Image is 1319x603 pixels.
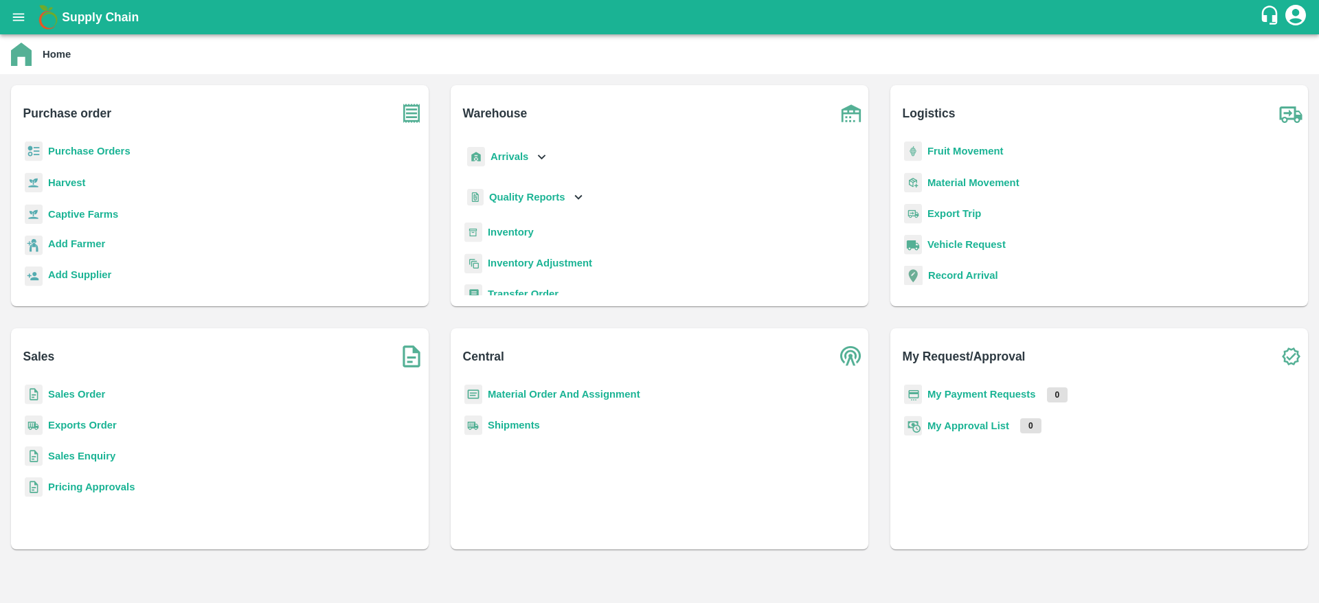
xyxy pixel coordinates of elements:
[23,347,55,366] b: Sales
[467,189,484,206] img: qualityReport
[464,223,482,242] img: whInventory
[904,385,922,405] img: payment
[23,104,111,123] b: Purchase order
[927,420,1009,431] a: My Approval List
[48,177,85,188] a: Harvest
[463,104,528,123] b: Warehouse
[48,267,111,286] a: Add Supplier
[25,446,43,466] img: sales
[464,141,550,172] div: Arrivals
[464,284,482,304] img: whTransfer
[1047,387,1068,402] p: 0
[904,204,922,224] img: delivery
[488,288,559,299] a: Transfer Order
[927,389,1036,400] a: My Payment Requests
[25,236,43,255] img: farmer
[904,172,922,193] img: material
[34,3,62,31] img: logo
[11,43,32,66] img: home
[488,258,592,269] a: Inventory Adjustment
[928,270,998,281] a: Record Arrival
[25,266,43,286] img: supplier
[834,96,868,130] img: warehouse
[1283,3,1308,32] div: account of current user
[25,416,43,435] img: shipments
[62,10,139,24] b: Supply Chain
[394,96,429,130] img: purchase
[904,141,922,161] img: fruit
[48,269,111,280] b: Add Supplier
[488,420,540,431] a: Shipments
[927,208,981,219] a: Export Trip
[43,49,71,60] b: Home
[467,147,485,167] img: whArrival
[48,209,118,220] a: Captive Farms
[62,8,1259,27] a: Supply Chain
[927,239,1006,250] a: Vehicle Request
[394,339,429,374] img: soSales
[834,339,868,374] img: central
[48,420,117,431] a: Exports Order
[25,172,43,193] img: harvest
[1020,418,1041,433] p: 0
[903,347,1026,366] b: My Request/Approval
[491,151,528,162] b: Arrivals
[488,389,640,400] a: Material Order And Assignment
[3,1,34,33] button: open drawer
[463,347,504,366] b: Central
[904,266,923,285] img: recordArrival
[903,104,956,123] b: Logistics
[48,238,105,249] b: Add Farmer
[1274,339,1308,374] img: check
[904,416,922,436] img: approval
[48,481,135,492] a: Pricing Approvals
[488,227,534,238] a: Inventory
[48,451,115,462] a: Sales Enquiry
[48,389,105,400] a: Sales Order
[48,236,105,255] a: Add Farmer
[25,385,43,405] img: sales
[25,141,43,161] img: reciept
[464,416,482,435] img: shipments
[927,177,1019,188] a: Material Movement
[927,146,1004,157] a: Fruit Movement
[1274,96,1308,130] img: truck
[1259,5,1283,30] div: customer-support
[489,192,565,203] b: Quality Reports
[464,253,482,273] img: inventory
[25,477,43,497] img: sales
[25,204,43,225] img: harvest
[48,146,131,157] a: Purchase Orders
[464,183,586,212] div: Quality Reports
[464,385,482,405] img: centralMaterial
[904,235,922,255] img: vehicle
